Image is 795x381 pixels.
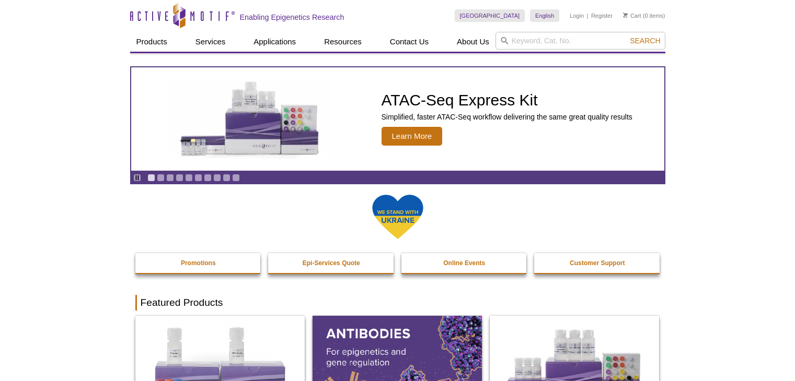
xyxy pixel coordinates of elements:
[570,12,584,19] a: Login
[382,112,632,122] p: Simplified, faster ATAC-Seq workflow delivering the same great quality results
[591,12,613,19] a: Register
[443,259,485,267] strong: Online Events
[185,174,193,182] a: Go to slide 5
[166,174,174,182] a: Go to slide 3
[223,174,231,182] a: Go to slide 9
[372,194,424,240] img: We Stand With Ukraine
[176,174,183,182] a: Go to slide 4
[451,32,496,52] a: About Us
[534,253,661,273] a: Customer Support
[570,259,625,267] strong: Customer Support
[623,12,641,19] a: Cart
[455,9,525,22] a: [GEOGRAPHIC_DATA]
[240,13,344,22] h2: Enabling Epigenetics Research
[135,253,262,273] a: Promotions
[627,36,663,45] button: Search
[133,174,141,182] a: Toggle autoplay
[530,9,559,22] a: English
[623,13,628,18] img: Your Cart
[630,37,660,45] span: Search
[135,295,660,311] h2: Featured Products
[147,174,155,182] a: Go to slide 1
[303,259,360,267] strong: Epi-Services Quote
[382,92,632,108] h2: ATAC-Seq Express Kit
[157,174,165,182] a: Go to slide 2
[213,174,221,182] a: Go to slide 8
[382,127,443,146] span: Learn More
[204,174,212,182] a: Go to slide 7
[194,174,202,182] a: Go to slide 6
[587,9,589,22] li: |
[623,9,665,22] li: (0 items)
[384,32,435,52] a: Contact Us
[189,32,232,52] a: Services
[131,67,664,171] article: ATAC-Seq Express Kit
[130,32,174,52] a: Products
[247,32,302,52] a: Applications
[268,253,395,273] a: Epi-Services Quote
[165,79,337,159] img: ATAC-Seq Express Kit
[496,32,665,50] input: Keyword, Cat. No.
[232,174,240,182] a: Go to slide 10
[401,253,528,273] a: Online Events
[181,259,216,267] strong: Promotions
[131,67,664,171] a: ATAC-Seq Express Kit ATAC-Seq Express Kit Simplified, faster ATAC-Seq workflow delivering the sam...
[318,32,368,52] a: Resources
